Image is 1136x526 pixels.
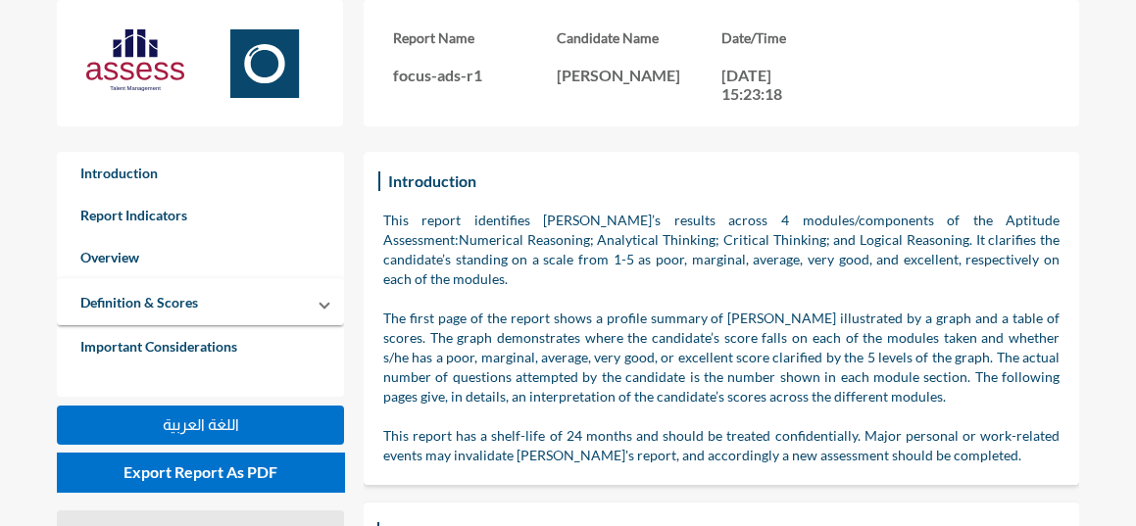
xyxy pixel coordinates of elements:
p: This report has a shelf-life of 24 months and should be treated confidentially. Major personal or... [383,426,1060,465]
img: AssessLogoo.svg [86,29,184,91]
a: Overview [57,236,344,278]
span: اللغة العربية [163,416,239,433]
p: [DATE] 15:23:18 [721,66,810,103]
img: Focus.svg [216,29,314,98]
button: Export Report As PDF [57,453,344,492]
p: The first page of the report shows a profile summary of [PERSON_NAME] illustrated by a graph and ... [383,309,1060,406]
p: [PERSON_NAME] [557,66,721,84]
mat-expansion-panel-header: Definition & Scores [57,278,344,325]
h3: Report Name [393,29,558,46]
span: Export Report As PDF [123,462,277,481]
a: Introduction [57,152,344,194]
a: Definition & Scores [57,281,222,323]
p: focus-ads-r1 [393,66,558,84]
p: This report identifies [PERSON_NAME]’s results across 4 modules/components of the Aptitude Assess... [383,211,1060,289]
h3: Introduction [383,167,481,195]
button: اللغة العربية [57,406,344,445]
h3: Candidate Name [557,29,721,46]
a: Report Indicators [57,194,344,236]
a: Important Considerations [57,325,344,367]
h3: Date/Time [721,29,886,46]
